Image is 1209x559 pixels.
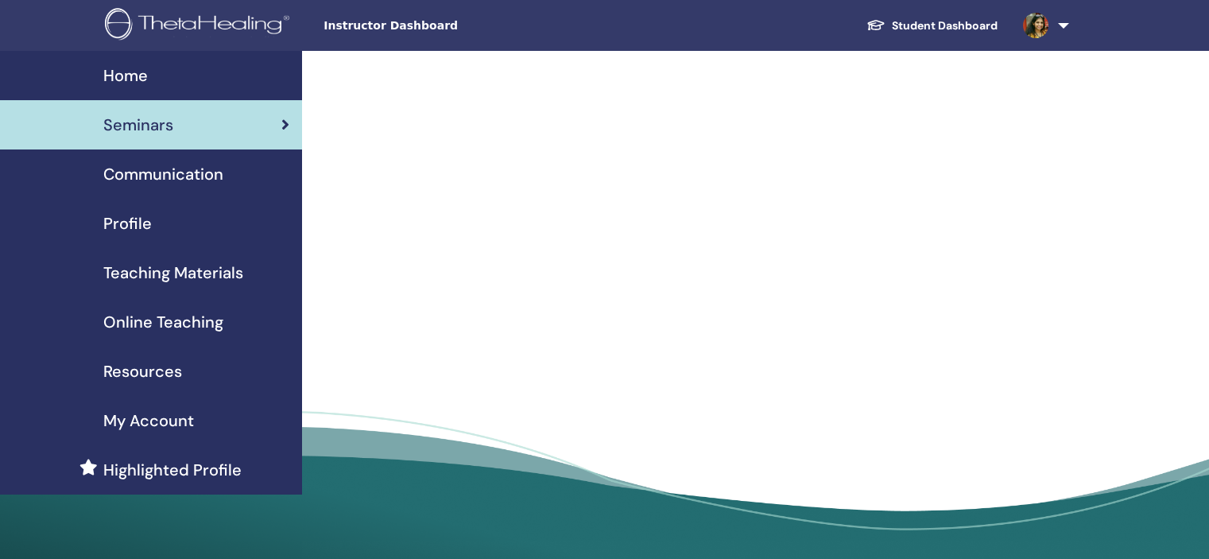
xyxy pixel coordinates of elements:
[1023,13,1048,38] img: default.jpg
[103,261,243,285] span: Teaching Materials
[103,359,182,383] span: Resources
[103,310,223,334] span: Online Teaching
[103,113,173,137] span: Seminars
[103,162,223,186] span: Communication
[105,8,295,44] img: logo.png
[854,11,1010,41] a: Student Dashboard
[103,458,242,482] span: Highlighted Profile
[103,212,152,235] span: Profile
[103,64,148,87] span: Home
[103,409,194,433] span: My Account
[324,17,562,34] span: Instructor Dashboard
[866,18,885,32] img: graduation-cap-white.svg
